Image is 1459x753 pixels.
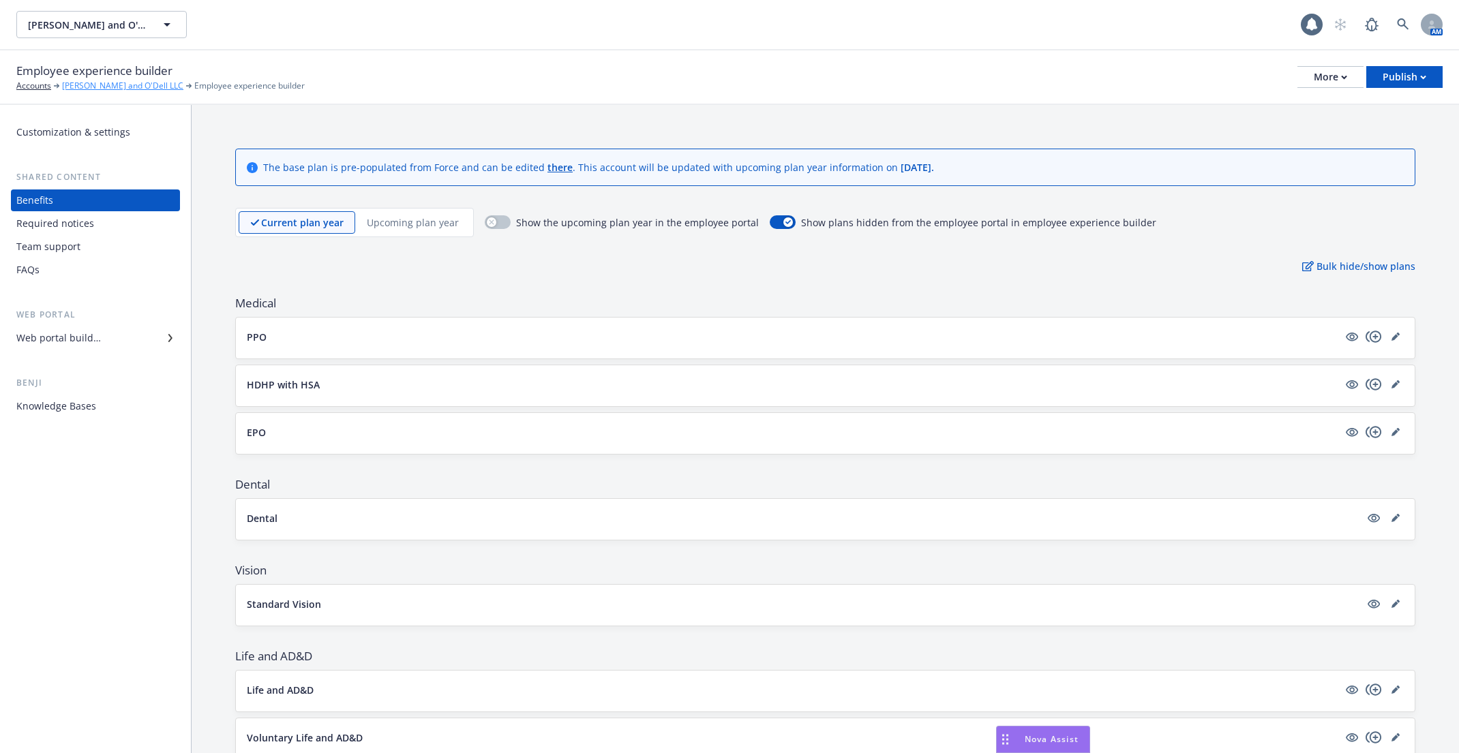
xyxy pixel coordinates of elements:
a: Customization & settings [11,121,180,143]
div: FAQs [16,259,40,281]
span: . This account will be updated with upcoming plan year information on [573,161,901,174]
div: Publish [1383,67,1426,87]
a: Team support [11,236,180,258]
p: Upcoming plan year [367,215,459,230]
button: More [1297,66,1364,88]
a: visible [1344,376,1360,393]
button: PPO [247,330,1338,344]
a: copyPlus [1366,424,1382,440]
a: editPencil [1387,729,1404,746]
p: EPO [247,425,266,440]
span: Medical [235,295,1415,311]
a: [PERSON_NAME] and O'Dell LLC [62,80,183,92]
a: visible [1366,510,1382,526]
span: Show the upcoming plan year in the employee portal [516,215,759,230]
a: editPencil [1387,596,1404,612]
a: Search [1389,11,1417,38]
a: copyPlus [1366,681,1382,698]
a: Start snowing [1327,11,1354,38]
button: Dental [247,511,1360,525]
a: Accounts [16,80,51,92]
p: Bulk hide/show plans [1302,259,1415,273]
a: Web portal builder [11,327,180,349]
span: Nova Assist [1025,733,1079,745]
a: Knowledge Bases [11,395,180,417]
span: [DATE] . [901,161,934,174]
button: EPO [247,425,1338,440]
p: Current plan year [261,215,344,230]
p: Standard Vision [247,597,321,611]
a: copyPlus [1366,729,1382,746]
span: The base plan is pre-populated from Force and can be edited [263,161,547,174]
p: Dental [247,511,277,525]
a: Required notices [11,213,180,234]
a: copyPlus [1366,328,1382,345]
a: visible [1344,681,1360,698]
span: Employee experience builder [194,80,305,92]
span: Dental [235,476,1415,493]
a: editPencil [1387,328,1404,345]
div: Required notices [16,213,94,234]
p: Life and AD&D [247,683,314,697]
a: copyPlus [1366,376,1382,393]
button: Voluntary Life and AD&D [247,731,1338,745]
button: Life and AD&D [247,683,1338,697]
a: visible [1366,596,1382,612]
a: Benefits [11,189,180,211]
button: Publish [1366,66,1443,88]
p: HDHP with HSA [247,378,320,392]
div: Shared content [11,170,180,184]
div: Team support [16,236,80,258]
div: Knowledge Bases [16,395,96,417]
p: Voluntary Life and AD&D [247,731,363,745]
div: Benefits [16,189,53,211]
div: Web portal builder [16,327,101,349]
a: visible [1344,729,1360,746]
button: HDHP with HSA [247,378,1338,392]
div: Customization & settings [16,121,130,143]
a: editPencil [1387,376,1404,393]
span: Show plans hidden from the employee portal in employee experience builder [801,215,1156,230]
div: Web portal [11,308,180,322]
a: there [547,161,573,174]
span: Life and AD&D [235,648,1415,664]
a: Report a Bug [1358,11,1385,38]
a: editPencil [1387,424,1404,440]
button: Standard Vision [247,597,1360,611]
div: Drag to move [997,726,1014,752]
span: Vision [235,562,1415,579]
span: [PERSON_NAME] and O'Dell LLC [28,18,146,32]
a: visible [1344,328,1360,345]
div: More [1314,67,1347,87]
a: visible [1344,424,1360,440]
a: editPencil [1387,510,1404,526]
a: editPencil [1387,681,1404,698]
span: Employee experience builder [16,62,172,80]
button: [PERSON_NAME] and O'Dell LLC [16,11,187,38]
button: Nova Assist [996,726,1090,753]
a: FAQs [11,259,180,281]
p: PPO [247,330,267,344]
div: Benji [11,376,180,390]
